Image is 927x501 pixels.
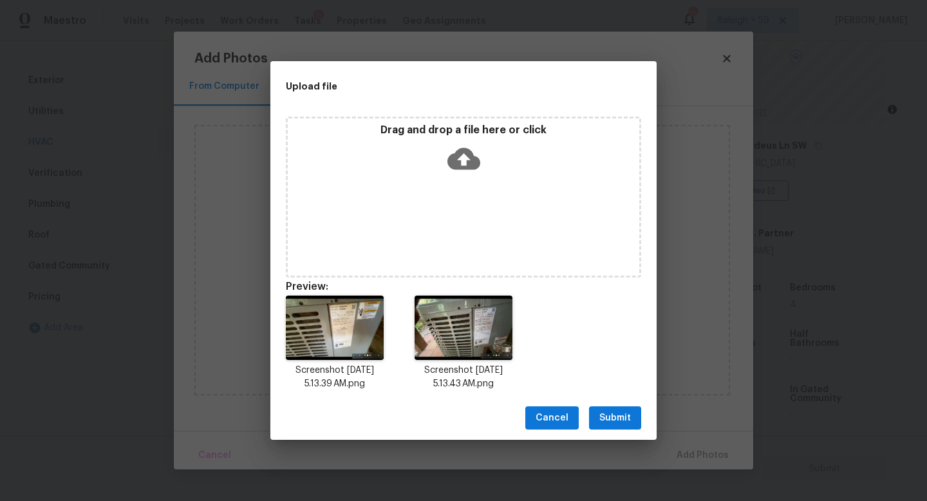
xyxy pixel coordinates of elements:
[415,364,512,391] p: Screenshot [DATE] 5.13.43 AM.png
[286,364,384,391] p: Screenshot [DATE] 5.13.39 AM.png
[525,406,579,430] button: Cancel
[288,124,639,137] p: Drag and drop a file here or click
[589,406,641,430] button: Submit
[286,79,583,93] h2: Upload file
[536,410,568,426] span: Cancel
[286,296,384,360] img: D179RCHh8Xgbv1JCfR0CBAgQIECAAAECBAgQIECAAAECBAgQIECAAAECBAgQIECAAAECBAgQIECAAAECBAhUC7gAXU0lkAABA...
[599,410,631,426] span: Submit
[415,296,512,360] img: cOAccGCpvc0AAAAASUVORK5CYII=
